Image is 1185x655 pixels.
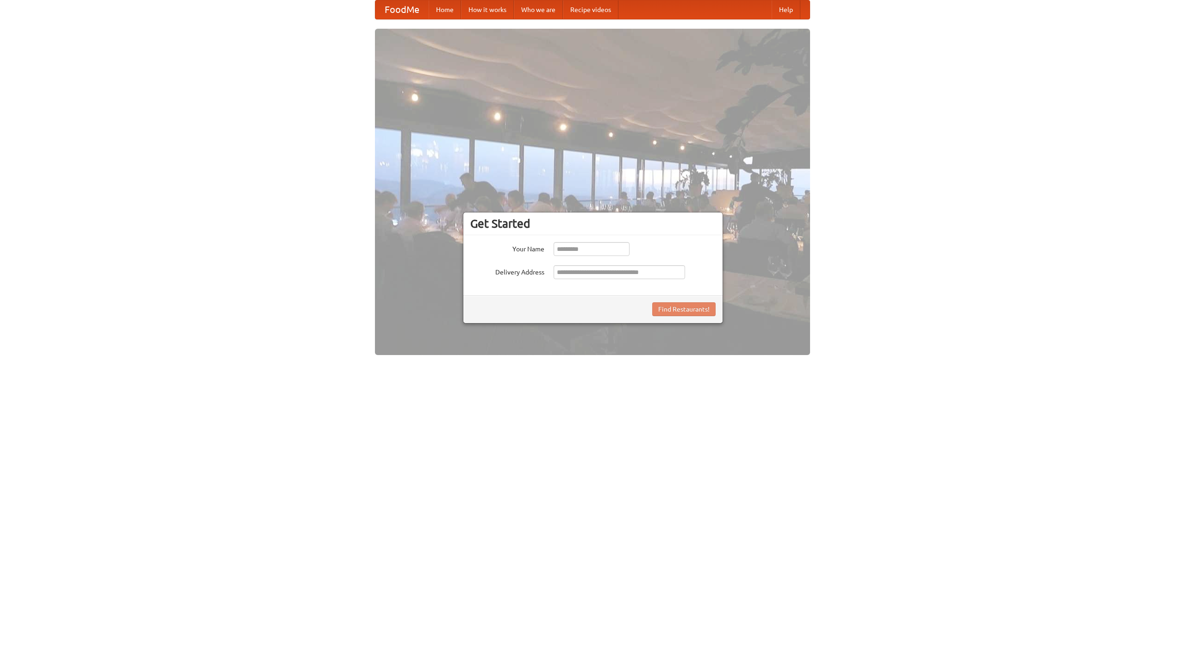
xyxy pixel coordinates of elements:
a: Home [429,0,461,19]
a: Help [772,0,800,19]
label: Delivery Address [470,265,544,277]
a: Who we are [514,0,563,19]
a: FoodMe [375,0,429,19]
button: Find Restaurants! [652,302,716,316]
a: How it works [461,0,514,19]
a: Recipe videos [563,0,618,19]
h3: Get Started [470,217,716,231]
label: Your Name [470,242,544,254]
